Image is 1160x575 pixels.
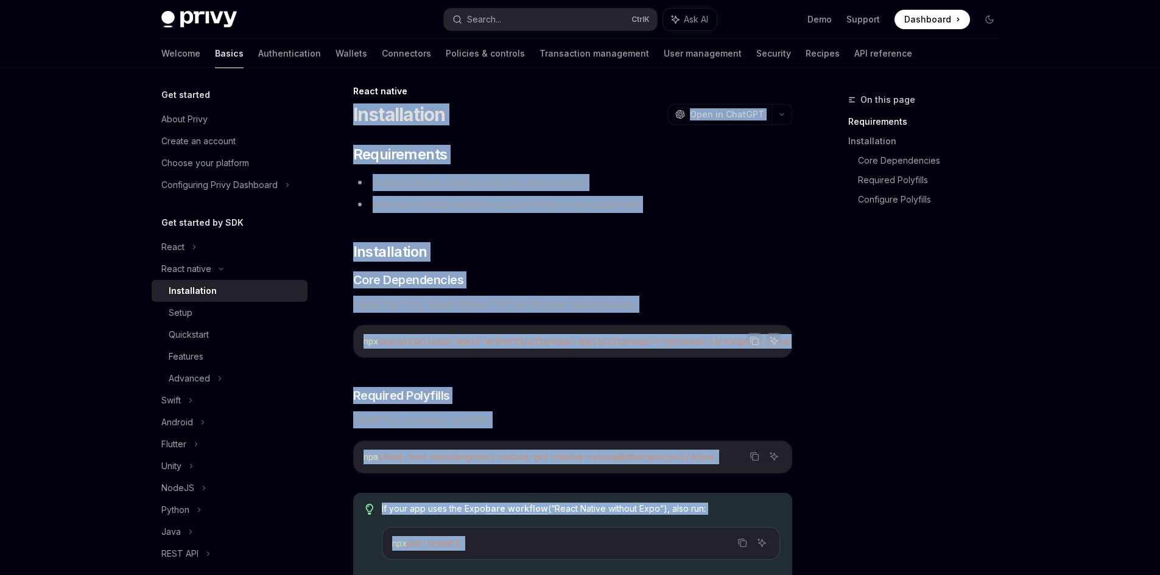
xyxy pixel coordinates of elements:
span: fast-text-encoding [383,451,471,462]
a: Core Dependencies [858,151,1009,170]
button: Open in ChatGPT [667,104,772,125]
div: Search... [467,12,501,27]
span: i [378,451,383,462]
span: install [398,336,432,347]
span: Open in ChatGPT [690,108,764,120]
span: expo-apple-authentication [432,336,554,347]
a: Required Polyfills [858,170,1009,190]
div: Java [161,524,181,539]
div: Setup [169,305,192,320]
img: dark logo [161,11,237,28]
a: Recipes [806,39,840,68]
span: npm [364,451,378,462]
span: expo-application [554,336,631,347]
span: Install the necessary polyfills: [353,411,792,428]
span: expo-secure-store [743,336,826,347]
button: Ask AI [663,9,717,30]
div: React [161,240,185,254]
a: Basics [215,39,244,68]
a: Wallets [336,39,367,68]
a: About Privy [152,108,308,130]
span: If your app uses the Expo (“React Native without Expo”), also run: [382,503,779,515]
span: react-native-get-random-values [471,451,617,462]
a: bare workflow [485,503,548,514]
a: Setup [152,302,308,324]
div: About Privy [161,112,208,127]
div: Python [161,503,189,517]
button: Copy the contents from the code block [734,535,750,551]
span: expo-crypto [631,336,685,347]
a: Authentication [258,39,321,68]
a: Policies & controls [446,39,525,68]
a: Installation [848,131,1009,151]
span: Core Dependencies [353,271,464,288]
button: Copy the contents from the code block [747,448,762,464]
div: Unity [161,459,181,473]
div: Installation [169,284,217,298]
div: Android [161,415,193,430]
div: Configuring Privy Dashboard [161,178,278,192]
span: Required Polyfills [353,387,450,404]
button: Toggle dark mode [980,10,999,29]
a: Demo [807,13,832,26]
li: A React Native project using the latest version [353,174,792,191]
button: Copy the contents from the code block [747,333,762,349]
a: Features [152,346,308,368]
span: Ask AI [684,13,708,26]
span: expo-linking [685,336,743,347]
span: @ethersproject/shims [617,451,714,462]
svg: Tip [365,504,374,515]
a: Create an account [152,130,308,152]
h5: Get started [161,88,210,102]
div: React native [353,85,792,97]
span: npx [392,538,407,549]
a: Security [756,39,791,68]
h1: Installation [353,103,446,125]
a: Welcome [161,39,200,68]
a: Choose your platform [152,152,308,174]
a: Installation [152,280,308,302]
li: iOS and Android platform support (Web is not supported) [353,196,792,213]
div: REST API [161,546,199,561]
div: Flutter [161,437,186,451]
span: Ctrl K [631,15,650,24]
a: Quickstart [152,324,308,346]
a: Dashboard [895,10,970,29]
a: Transaction management [540,39,649,68]
div: Choose your platform [161,156,249,170]
div: Advanced [169,371,210,386]
span: npx [364,336,378,347]
button: Search...CtrlK [444,9,657,30]
a: Configure Polyfills [858,190,1009,209]
span: Dashboard [904,13,951,26]
div: Create an account [161,134,236,148]
h5: Get started by SDK [161,215,244,230]
span: On this page [860,92,915,107]
div: Swift [161,393,181,408]
span: expo [378,336,398,347]
span: Requirements [353,145,448,164]
a: User management [664,39,742,68]
div: NodeJS [161,481,194,495]
div: Quickstart [169,327,209,342]
span: pod-install [407,538,460,549]
a: Requirements [848,112,1009,131]
button: Ask AI [766,448,782,464]
div: React native [161,262,211,276]
div: Features [169,349,203,364]
button: Ask AI [754,535,770,551]
a: Connectors [382,39,431,68]
a: API reference [854,39,912,68]
span: Install the Privy React Native SDK and its peer dependencies: [353,296,792,313]
span: Installation [353,242,427,262]
button: Ask AI [766,333,782,349]
a: Support [846,13,880,26]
